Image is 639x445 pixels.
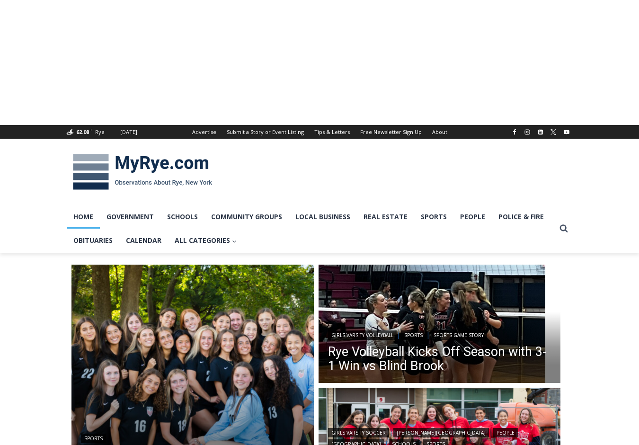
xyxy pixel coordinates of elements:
a: Sports [401,330,426,340]
button: View Search Form [555,220,572,237]
div: [DATE] [120,128,137,136]
span: 62.08 [76,128,89,135]
img: (PHOTO: The Rye Volleyball team huddles during the first set against Harrison on Thursday, Octobe... [319,265,561,386]
a: Local Business [289,205,357,229]
a: Sports Game Story [430,330,487,340]
a: Girls Varsity Soccer [328,428,389,437]
a: Schools [160,205,204,229]
img: MyRye.com [67,147,218,196]
a: Facebook [509,126,520,138]
a: Obituaries [67,229,119,252]
a: Read More Rye Volleyball Kicks Off Season with 3-1 Win vs Blind Brook [319,265,561,386]
span: All Categories [175,235,237,246]
a: Advertise [187,125,222,139]
a: Government [100,205,160,229]
nav: Secondary Navigation [187,125,453,139]
a: Calendar [119,229,168,252]
a: Police & Fire [492,205,550,229]
a: [PERSON_NAME][GEOGRAPHIC_DATA] [393,428,489,437]
span: F [90,127,93,132]
a: Tips & Letters [309,125,355,139]
a: Girls Varsity Volleyball [328,330,397,340]
a: Instagram [522,126,533,138]
a: Sports [81,434,106,443]
a: X [548,126,559,138]
a: Rye Volleyball Kicks Off Season with 3-1 Win vs Blind Brook [328,345,551,373]
a: Free Newsletter Sign Up [355,125,427,139]
a: Sports [414,205,453,229]
a: Submit a Story or Event Listing [222,125,309,139]
a: People [453,205,492,229]
div: | | [328,329,551,340]
a: YouTube [561,126,572,138]
a: Home [67,205,100,229]
a: Community Groups [204,205,289,229]
a: Real Estate [357,205,414,229]
a: About [427,125,453,139]
a: All Categories [168,229,243,252]
a: Linkedin [535,126,546,138]
a: People [493,428,518,437]
div: Rye [95,128,105,136]
nav: Primary Navigation [67,205,555,253]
